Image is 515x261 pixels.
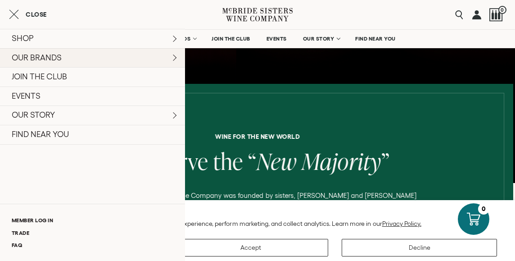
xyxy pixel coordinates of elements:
[303,36,334,42] span: OUR STORY
[14,208,501,216] h2: We value your privacy
[498,6,506,14] span: 0
[355,36,396,42] span: FIND NEAR YOU
[342,239,497,256] button: Decline
[382,220,421,227] a: Privacy Policy.
[90,190,426,237] p: [PERSON_NAME] Sisters Wine Company was founded by sisters, [PERSON_NAME] and [PERSON_NAME] [PERSO...
[267,36,287,42] span: EVENTS
[26,11,47,18] span: Close
[9,133,506,140] h6: Wine for the new world
[381,146,390,177] span: ”
[297,30,345,48] a: OUR STORY
[173,239,328,256] button: Accept
[248,146,257,177] span: “
[9,9,47,20] button: Close cart
[213,146,243,177] span: the
[349,30,402,48] a: FIND NEAR YOU
[14,220,501,228] p: We use cookies and other technologies to personalize your experience, perform marketing, and coll...
[478,203,489,215] div: 0
[257,146,297,177] span: New
[302,146,381,177] span: Majority
[261,30,293,48] a: EVENTS
[206,30,256,48] a: JOIN THE CLUB
[212,36,250,42] span: JOIN THE CLUB
[160,146,208,177] span: serve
